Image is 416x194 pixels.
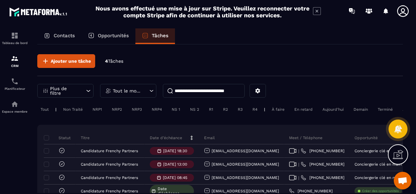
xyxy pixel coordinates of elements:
[129,105,145,113] div: NRP3
[11,55,19,62] img: formation
[289,188,333,194] a: [PHONE_NUMBER]
[113,89,142,93] p: Tout le monde
[234,105,246,113] div: R3
[301,162,344,167] a: [PHONE_NUMBER]
[2,73,28,95] a: schedulerschedulerPlanificateur
[301,175,344,180] a: [PHONE_NUMBER]
[51,58,91,64] span: Ajouter une tâche
[37,28,81,44] a: Contacts
[37,105,52,113] div: Tout
[135,28,175,44] a: Tâches
[350,105,371,113] div: Demain
[355,162,402,167] p: Conciergerie clé en main
[2,87,28,90] p: Planificateur
[150,135,182,140] p: Date d’échéance
[374,105,396,113] div: Terminé
[2,27,28,50] a: formationformationTableau de bord
[206,105,217,113] div: R1
[50,86,79,95] p: Plus de filtre
[148,105,165,113] div: NRP4
[298,149,299,154] span: |
[394,172,411,189] div: Ouvrir le chat
[298,162,299,167] span: |
[45,135,71,140] p: Statut
[95,5,310,19] h2: Nous avons effectué une mise à jour sur Stripe. Veuillez reconnecter votre compte Stripe afin de ...
[11,100,19,108] img: automations
[163,162,187,167] p: [DATE] 13:00
[9,6,68,18] img: logo
[204,135,215,140] p: Email
[108,58,123,64] span: Tâches
[301,148,344,154] a: [PHONE_NUMBER]
[81,189,138,193] p: Candidature Frenchy Partners
[362,189,399,193] p: Créer des opportunités
[220,105,231,113] div: R2
[55,107,57,112] p: |
[152,33,168,39] p: Tâches
[163,149,187,153] p: [DATE] 18:30
[11,77,19,85] img: scheduler
[355,135,378,140] p: Opportunité
[289,135,322,140] p: Meet / Téléphone
[54,33,75,39] p: Contacts
[319,105,347,113] div: Aujourd'hui
[264,107,265,112] p: |
[37,54,95,68] button: Ajouter une tâche
[81,175,138,180] p: Candidature Frenchy Partners
[187,105,202,113] div: NS 2
[168,105,183,113] div: NS 1
[2,50,28,73] a: formationformationCRM
[298,175,299,180] span: |
[249,105,261,113] div: R4
[11,32,19,40] img: formation
[2,110,28,113] p: Espace membre
[60,105,86,113] div: Non Traité
[355,175,402,180] p: Conciergerie clé en main
[81,162,138,167] p: Candidature Frenchy Partners
[291,105,316,113] div: En retard
[81,135,90,140] p: Titre
[98,33,129,39] p: Opportunités
[2,41,28,45] p: Tableau de bord
[2,64,28,68] p: CRM
[89,105,105,113] div: NRP1
[81,28,135,44] a: Opportunités
[81,149,138,153] p: Candidature Frenchy Partners
[105,58,123,64] p: 4
[269,105,288,113] div: À faire
[163,175,187,180] p: [DATE] 08:45
[2,95,28,118] a: automationsautomationsEspace membre
[355,149,402,153] p: Conciergerie clé en main
[109,105,125,113] div: NRP2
